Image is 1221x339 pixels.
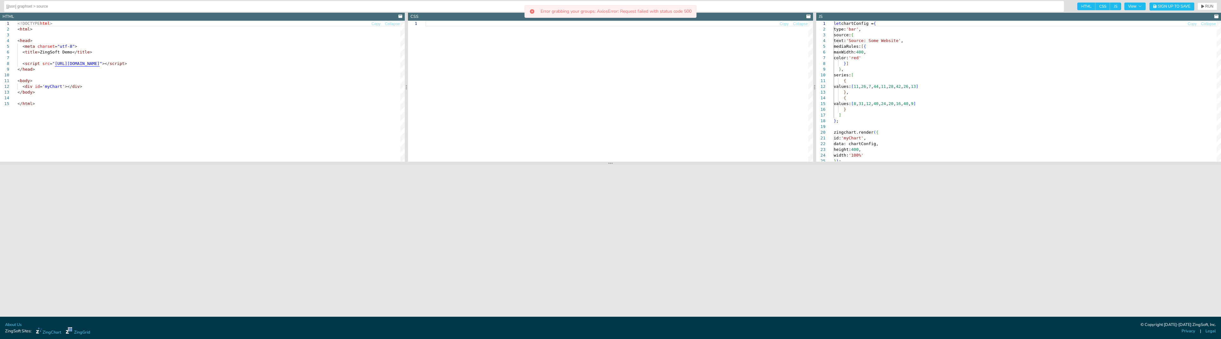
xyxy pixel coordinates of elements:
[541,9,692,14] p: Error grabbing your groups: AxiosError: Request failed with status code 500
[1188,22,1197,26] span: Copy
[20,27,30,32] span: html
[849,153,864,158] span: '100%'
[816,158,825,164] div: 25
[836,159,838,163] span: )
[901,101,903,106] span: ,
[893,84,896,89] span: ,
[834,136,841,140] span: id:
[873,21,876,26] span: {
[1149,3,1194,11] button: Sign Up to Save
[871,84,873,89] span: ,
[816,26,825,32] div: 2
[55,61,100,66] span: [URL][DOMAIN_NAME]
[17,38,20,43] span: <
[879,84,881,89] span: ,
[816,124,825,130] div: 19
[816,89,825,95] div: 13
[851,147,858,152] span: 400
[916,84,918,89] span: ]
[23,67,32,72] span: head
[844,90,846,95] span: }
[5,328,31,334] span: ZingSoft Sites:
[816,135,825,141] div: 21
[816,21,825,26] div: 1
[17,101,23,106] span: </
[1141,322,1216,328] div: © Copyright [DATE]-[DATE] ZingSoft, Inc.
[834,38,846,43] span: text:
[42,84,65,89] span: 'myChart'
[385,22,400,26] span: Collapse
[816,84,825,89] div: 12
[871,101,873,106] span: ,
[23,61,25,66] span: <
[834,118,836,123] span: }
[372,22,381,26] span: Copy
[856,101,859,106] span: ,
[17,21,40,26] span: <!DOCTYPE
[1077,3,1095,10] span: HTML
[17,78,20,83] span: <
[779,21,789,27] button: Copy
[893,101,896,106] span: ,
[816,130,825,135] div: 20
[903,101,908,106] span: 40
[864,136,866,140] span: ,
[371,21,381,27] button: Copy
[816,107,825,112] div: 16
[841,21,873,26] span: chartConfig =
[838,159,841,163] span: ;
[816,101,825,107] div: 15
[834,101,851,106] span: values:
[57,44,75,49] span: "utf-8"
[819,14,823,20] div: JS
[834,32,851,37] span: source:
[846,90,849,95] span: ,
[846,61,849,66] span: ]
[879,101,881,106] span: ,
[408,21,417,26] div: 1
[17,67,23,72] span: </
[42,61,50,66] span: src
[38,44,55,49] span: charset
[385,21,400,27] button: Collapse
[410,14,418,20] div: CSS
[881,84,886,89] span: 11
[908,101,911,106] span: ,
[65,84,72,89] span: ></
[816,78,825,84] div: 11
[834,141,879,146] span: data: chartConfig,
[911,101,913,106] span: 9
[901,38,903,43] span: ,
[903,84,908,89] span: 26
[844,95,846,100] span: {
[861,84,866,89] span: 26
[841,136,863,140] span: 'myChart'
[90,50,92,54] span: >
[1128,4,1142,8] span: View
[816,55,825,61] div: 7
[816,49,825,55] div: 6
[836,118,838,123] span: ;
[5,322,22,328] a: About Us
[881,101,886,106] span: 24
[3,14,14,20] div: HTML
[834,147,851,152] span: height:
[102,61,109,66] span: ></
[20,38,30,43] span: head
[25,50,37,54] span: title
[25,84,32,89] span: div
[834,84,851,89] span: values:
[844,107,846,112] span: }
[1205,4,1213,8] span: RUN
[846,27,859,32] span: 'bar'
[6,1,1062,11] input: Untitled Demo
[66,327,90,335] a: ZingGrid
[780,22,789,26] span: Copy
[844,78,846,83] span: {
[853,84,859,89] span: 11
[859,27,861,32] span: ,
[834,130,873,135] span: zingchart.render
[896,84,901,89] span: 42
[816,61,825,67] div: 8
[838,113,841,117] span: ]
